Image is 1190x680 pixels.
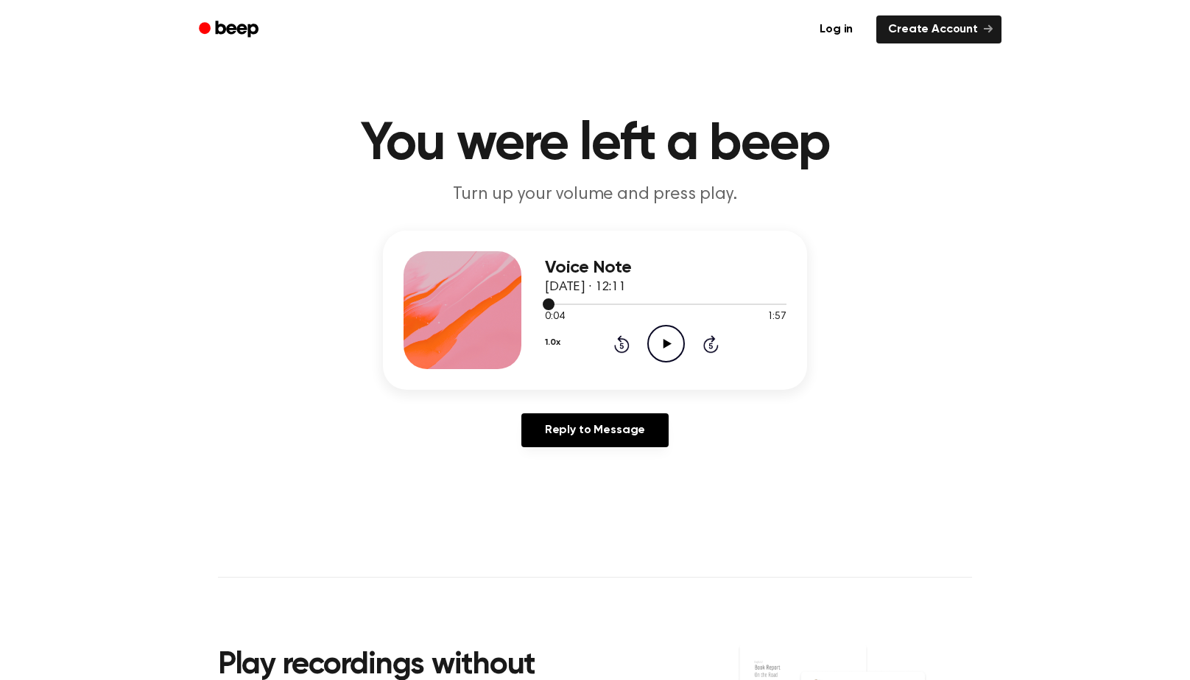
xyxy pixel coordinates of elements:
[805,13,867,46] a: Log in
[218,118,972,171] h1: You were left a beep
[545,330,560,355] button: 1.0x
[545,258,786,278] h3: Voice Note
[312,183,878,207] p: Turn up your volume and press play.
[767,309,786,325] span: 1:57
[545,281,626,294] span: [DATE] · 12:11
[521,413,669,447] a: Reply to Message
[545,309,564,325] span: 0:04
[876,15,1001,43] a: Create Account
[189,15,272,44] a: Beep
